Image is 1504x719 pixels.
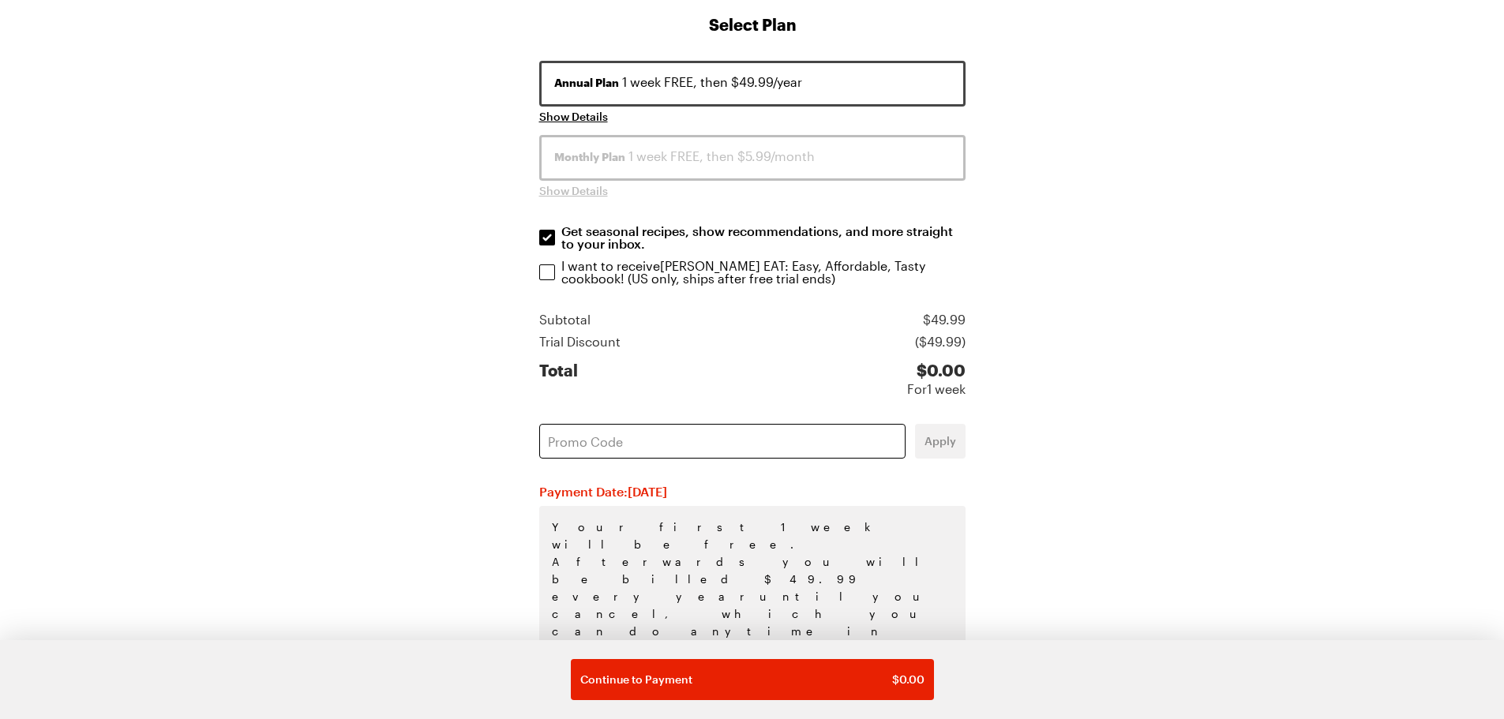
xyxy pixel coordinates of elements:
p: I want to receive [PERSON_NAME] EAT: Easy, Affordable, Tasty cookbook ! (US only, ships after fre... [561,260,967,285]
p: Your first 1 week will be free. Afterwards you will be billed $49.99 every year until you cancel,... [539,506,966,705]
div: For 1 week [907,380,966,399]
button: Show Details [539,109,608,125]
span: Annual Plan [554,75,619,91]
span: $ 0.00 [892,672,925,687]
input: Get seasonal recipes, show recommendations, and more straight to your inbox. [539,230,555,245]
div: ($ 49.99 ) [915,332,966,351]
section: Price summary [539,310,966,399]
div: Total [539,361,578,399]
div: Subtotal [539,310,591,329]
input: I want to receive[PERSON_NAME] EAT: Easy, Affordable, Tasty cookbook! (US only, ships after free ... [539,264,555,280]
p: Get seasonal recipes, show recommendations, and more straight to your inbox. [561,225,967,250]
div: $ 49.99 [923,310,966,329]
div: 1 week FREE, then $49.99/year [554,73,951,92]
div: $ 0.00 [907,361,966,380]
h2: Payment Date: [DATE] [539,484,966,500]
span: Monthly Plan [554,149,625,165]
button: Annual Plan 1 week FREE, then $49.99/year [539,61,966,107]
button: Monthly Plan 1 week FREE, then $5.99/month [539,135,966,181]
h1: Select Plan [539,13,966,36]
div: Trial Discount [539,332,621,351]
button: Show Details [539,183,608,199]
input: Promo Code [539,424,906,459]
span: Continue to Payment [580,672,692,687]
div: 1 week FREE, then $5.99/month [554,147,951,166]
button: Continue to Payment$0.00 [571,659,934,700]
